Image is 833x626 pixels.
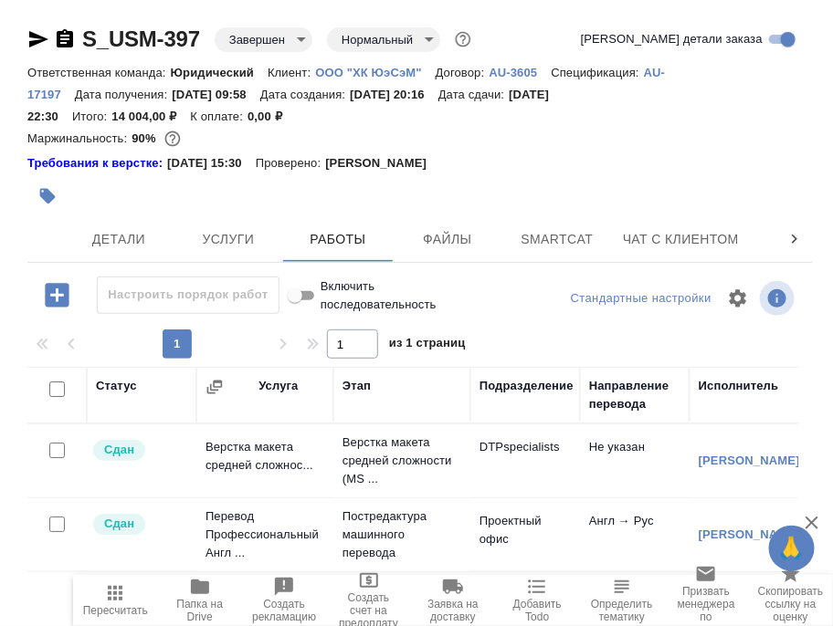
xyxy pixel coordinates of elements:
[325,154,440,172] p: [PERSON_NAME]
[27,154,167,172] div: Нажми, чтобы открыть папку с инструкцией
[327,27,440,52] div: Завершен
[580,503,690,567] td: Англ → Рус
[489,66,551,79] p: AU-3605
[411,575,495,626] button: Заявка на доставку
[343,433,461,488] p: Верстка макета средней сложности (MS ...
[591,598,653,623] span: Определить тематику
[104,515,134,533] p: Сдан
[489,64,551,79] a: AU-3605
[91,512,187,537] div: Менеджер проверил работу исполнителя, передает ее на следующий этап
[769,526,815,571] button: 🙏
[315,64,435,79] a: ООО "ХК ЮэСэМ"
[196,498,333,571] td: Перевод Профессиональный Англ ...
[224,32,290,47] button: Завершен
[436,66,490,79] p: Договор:
[258,377,298,395] div: Услуга
[27,154,167,172] a: Требования к верстке:
[506,598,568,623] span: Добавить Todo
[422,598,484,623] span: Заявка на доставку
[167,154,256,172] p: [DATE] 15:30
[326,575,410,626] button: Создать счет на предоплату
[749,575,833,626] button: Скопировать ссылку на оценку заказа
[480,377,574,395] div: Подразделение
[83,604,148,617] span: Пересчитать
[551,66,643,79] p: Спецификация:
[389,332,466,359] span: из 1 страниц
[760,281,798,316] span: Посмотреть информацию
[581,30,763,48] span: [PERSON_NAME] детали заказа
[268,66,315,79] p: Клиент:
[168,598,230,623] span: Папка на Drive
[623,228,739,251] span: Чат с клиентом
[72,110,111,123] p: Итого:
[27,176,68,216] button: Добавить тэг
[343,377,371,395] div: Этап
[27,66,171,79] p: Ответственная команда:
[54,28,76,50] button: Скопировать ссылку
[495,575,579,626] button: Добавить Todo
[580,575,664,626] button: Определить тематику
[438,88,509,101] p: Дата сдачи:
[699,377,779,395] div: Исполнитель
[96,377,137,395] div: Статус
[343,507,461,562] p: Постредактура машинного перевода
[27,28,49,50] button: Скопировать ссылку для ЯМессенджера
[171,66,268,79] p: Юридический
[580,429,690,493] td: Не указан
[196,429,333,493] td: Верстка макета средней сложнос...
[91,438,187,463] div: Менеджер проверил работу исполнителя, передает ее на следующий этап
[350,88,438,101] p: [DATE] 20:16
[315,66,435,79] p: ООО "ХК ЮэСэМ"
[566,285,716,313] div: split button
[73,575,157,626] button: Пересчитать
[32,276,82,314] button: Добавить работу
[27,131,132,145] p: Маржинальность:
[248,110,296,123] p: 0,00 ₽
[157,575,241,626] button: Папка на Drive
[206,378,224,396] button: Сгруппировать
[172,88,260,101] p: [DATE] 09:58
[190,110,248,123] p: К оплате:
[451,27,475,51] button: Доп статусы указывают на важность/срочность заказа
[470,429,580,493] td: DTPspecialists
[699,454,800,467] a: [PERSON_NAME]
[470,503,580,567] td: Проектный офис
[699,527,800,541] a: [PERSON_NAME]
[294,228,382,251] span: Работы
[513,228,601,251] span: Smartcat
[336,32,418,47] button: Нормальный
[242,575,326,626] button: Создать рекламацию
[185,228,272,251] span: Услуги
[75,228,163,251] span: Детали
[589,377,680,413] div: Направление перевода
[132,131,160,145] p: 90%
[260,88,350,101] p: Дата создания:
[82,26,200,51] a: S_USM-397
[104,441,134,459] p: Сдан
[404,228,491,251] span: Файлы
[664,575,748,626] button: Призвать менеджера по развитию
[161,127,185,151] button: 1205.28 RUB;
[776,529,807,568] span: 🙏
[215,27,312,52] div: Завершен
[256,154,326,172] p: Проверено:
[252,598,316,623] span: Создать рекламацию
[75,88,172,101] p: Дата получения:
[111,110,190,123] p: 14 004,00 ₽
[716,276,760,320] span: Настроить таблицу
